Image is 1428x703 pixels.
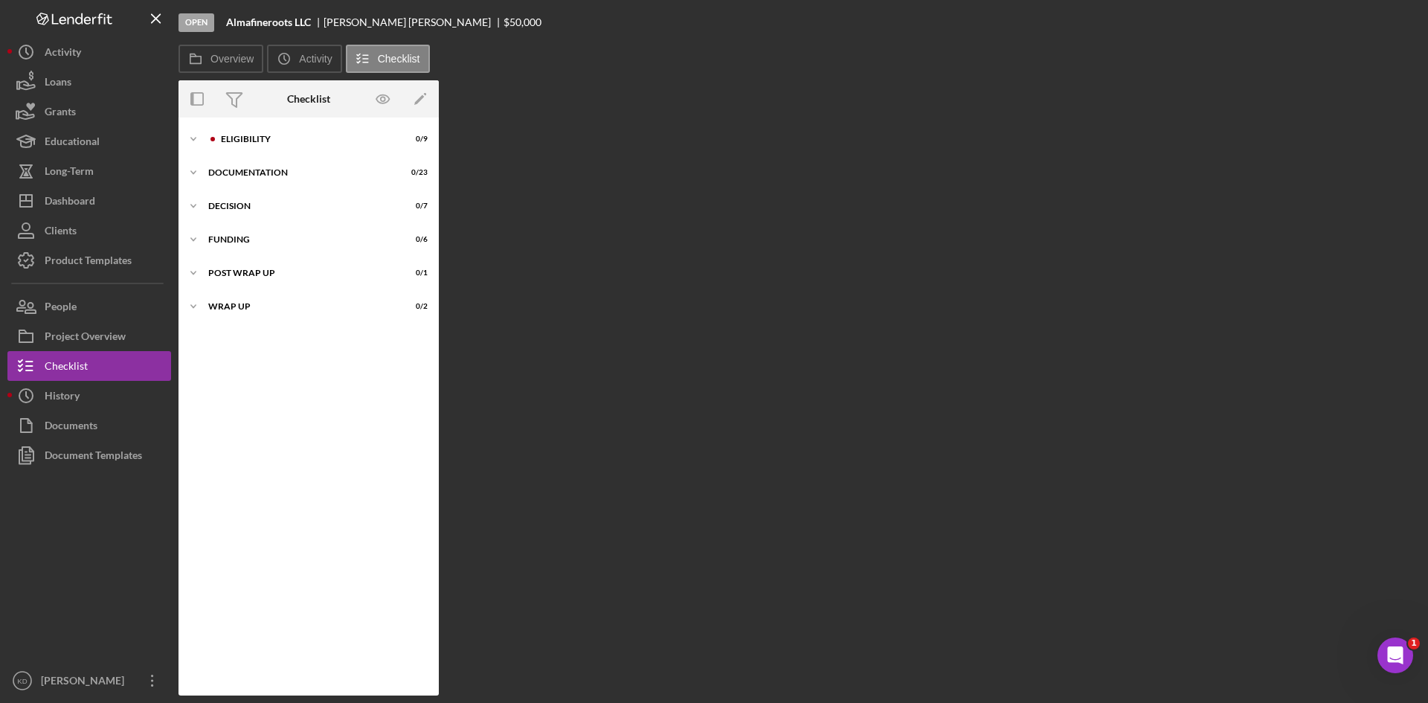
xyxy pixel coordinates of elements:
[45,292,77,325] div: People
[17,677,27,685] text: KD
[7,67,171,97] button: Loans
[401,302,428,311] div: 0 / 2
[45,156,94,190] div: Long-Term
[7,186,171,216] button: Dashboard
[7,411,171,440] button: Documents
[401,235,428,244] div: 0 / 6
[45,97,76,130] div: Grants
[7,156,171,186] button: Long-Term
[208,269,390,277] div: Post Wrap Up
[267,45,341,73] button: Activity
[7,666,171,696] button: KD[PERSON_NAME]
[45,321,126,355] div: Project Overview
[210,53,254,65] label: Overview
[45,381,80,414] div: History
[7,321,171,351] button: Project Overview
[1408,638,1420,649] span: 1
[37,666,134,699] div: [PERSON_NAME]
[45,126,100,160] div: Educational
[178,13,214,32] div: Open
[7,37,171,67] button: Activity
[7,216,171,245] button: Clients
[401,135,428,144] div: 0 / 9
[401,202,428,211] div: 0 / 7
[226,16,311,28] b: Almafineroots LLC
[324,16,504,28] div: [PERSON_NAME] [PERSON_NAME]
[45,411,97,444] div: Documents
[208,202,390,211] div: Decision
[7,351,171,381] button: Checklist
[7,126,171,156] button: Educational
[45,37,81,71] div: Activity
[45,351,88,385] div: Checklist
[45,245,132,279] div: Product Templates
[7,97,171,126] button: Grants
[208,168,390,177] div: Documentation
[7,381,171,411] button: History
[45,186,95,219] div: Dashboard
[346,45,430,73] button: Checklist
[7,440,171,470] button: Document Templates
[378,53,420,65] label: Checklist
[287,93,330,105] div: Checklist
[401,168,428,177] div: 0 / 23
[1377,638,1413,673] iframe: Intercom live chat
[221,135,390,144] div: Eligibility
[7,292,171,321] button: People
[299,53,332,65] label: Activity
[45,440,142,474] div: Document Templates
[208,302,390,311] div: Wrap up
[45,67,71,100] div: Loans
[208,235,390,244] div: Funding
[45,216,77,249] div: Clients
[504,16,541,28] span: $50,000
[178,45,263,73] button: Overview
[7,245,171,275] button: Product Templates
[401,269,428,277] div: 0 / 1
